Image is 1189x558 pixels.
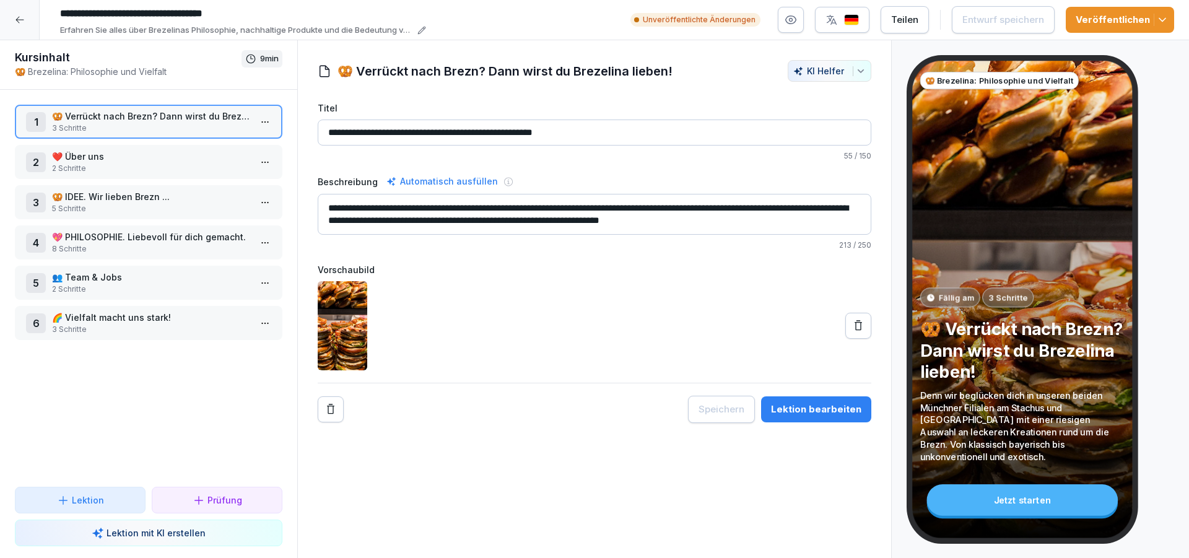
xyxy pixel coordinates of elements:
[925,75,1074,87] p: 🥨 Brezelina: Philosophie und Vielfalt
[107,526,206,539] p: Lektion mit KI erstellen
[844,151,853,160] span: 55
[207,494,242,507] p: Prüfung
[15,225,282,259] div: 4💖 PHILOSOPHIE. Liebevoll für dich gemacht.8 Schritte
[699,403,744,416] div: Speichern
[939,292,974,303] p: Fällig am
[643,14,756,25] p: Unveröffentlichte Änderungen
[60,24,414,37] p: Erfahren Sie alles über Brezelinas Philosophie, nachhaltige Produkte und die Bedeutung von Vielfa...
[26,152,46,172] div: 2
[52,230,250,243] p: 💖 PHILOSOPHIE. Liebevoll für dich gemacht.
[1076,13,1164,27] div: Veröffentlichen
[15,105,282,139] div: 1🥨 Verrückt nach Brezn? Dann wirst du Brezelina lieben!3 Schritte
[788,60,871,82] button: KI Helfer
[260,53,279,65] p: 9 min
[793,66,866,76] div: KI Helfer
[384,174,500,189] div: Automatisch ausfüllen
[26,313,46,333] div: 6
[318,396,344,422] button: Remove
[52,150,250,163] p: ❤️ Über uns
[72,494,104,507] p: Lektion
[988,292,1027,303] p: 3 Schritte
[318,281,367,370] img: p5sxfwglv8kq0db8t9omnz41.png
[839,240,851,250] span: 213
[26,233,46,253] div: 4
[952,6,1055,33] button: Entwurf speichern
[26,112,46,132] div: 1
[318,150,871,162] p: / 150
[927,484,1118,516] div: Jetzt starten
[761,396,871,422] button: Lektion bearbeiten
[844,14,859,26] img: de.svg
[15,520,282,546] button: Lektion mit KI erstellen
[771,403,861,416] div: Lektion bearbeiten
[15,65,242,78] p: 🥨 Brezelina: Philosophie und Vielfalt
[15,185,282,219] div: 3🥨 IDEE. Wir lieben Brezn ...5 Schritte
[962,13,1044,27] div: Entwurf speichern
[15,306,282,340] div: 6🌈 Vielfalt macht uns stark!3 Schritte
[920,318,1125,382] p: 🥨 Verrückt nach Brezn? Dann wirst du Brezelina lieben!
[338,62,673,81] h1: 🥨 Verrückt nach Brezn? Dann wirst du Brezelina lieben!
[52,190,250,203] p: 🥨 IDEE. Wir lieben Brezn ...
[318,102,871,115] label: Titel
[318,240,871,251] p: / 250
[52,284,250,295] p: 2 Schritte
[52,324,250,335] p: 3 Schritte
[52,271,250,284] p: 👥 Team & Jobs
[52,203,250,214] p: 5 Schritte
[26,193,46,212] div: 3
[920,389,1125,463] p: Denn wir beglücken dich in unseren beiden Münchner Filialen am Stachus und [GEOGRAPHIC_DATA] mit ...
[318,175,378,188] label: Beschreibung
[52,311,250,324] p: 🌈 Vielfalt macht uns stark!
[15,487,146,513] button: Lektion
[52,110,250,123] p: 🥨 Verrückt nach Brezn? Dann wirst du Brezelina lieben!
[881,6,929,33] button: Teilen
[15,50,242,65] h1: Kursinhalt
[318,263,871,276] label: Vorschaubild
[15,266,282,300] div: 5👥 Team & Jobs2 Schritte
[52,243,250,255] p: 8 Schritte
[1066,7,1174,33] button: Veröffentlichen
[15,145,282,179] div: 2❤️ Über uns2 Schritte
[26,273,46,293] div: 5
[152,487,282,513] button: Prüfung
[688,396,755,423] button: Speichern
[891,13,918,27] div: Teilen
[52,163,250,174] p: 2 Schritte
[52,123,250,134] p: 3 Schritte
